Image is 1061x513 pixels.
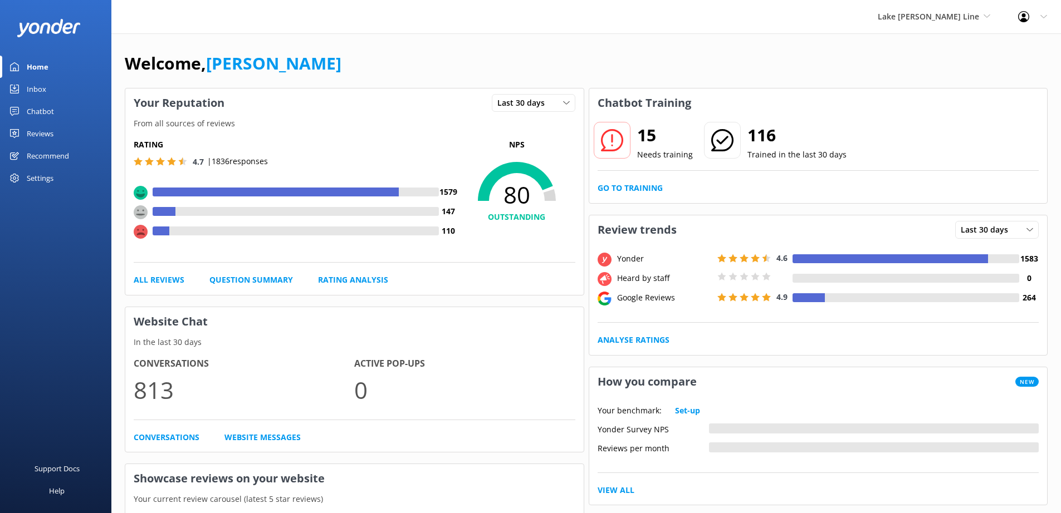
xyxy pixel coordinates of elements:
[134,357,354,371] h4: Conversations
[125,493,584,505] p: Your current review carousel (latest 5 star reviews)
[598,423,709,433] div: Yonder Survey NPS
[598,484,634,496] a: View All
[1015,377,1039,387] span: New
[354,357,575,371] h4: Active Pop-ups
[675,405,700,417] a: Set-up
[439,225,458,237] h4: 110
[125,117,584,130] p: From all sources of reviews
[497,97,551,109] span: Last 30 days
[637,122,693,149] h2: 15
[439,186,458,198] h4: 1579
[1019,292,1039,304] h4: 264
[747,122,847,149] h2: 116
[134,371,354,408] p: 813
[27,100,54,122] div: Chatbot
[354,371,575,408] p: 0
[1019,272,1039,284] h4: 0
[27,122,53,145] div: Reviews
[747,149,847,161] p: Trained in the last 30 days
[134,139,458,151] h5: Rating
[318,274,388,286] a: Rating Analysis
[598,442,709,452] div: Reviews per month
[35,457,80,480] div: Support Docs
[134,274,184,286] a: All Reviews
[458,181,575,209] span: 80
[27,145,69,167] div: Recommend
[193,156,204,167] span: 4.7
[125,88,233,117] h3: Your Reputation
[439,205,458,218] h4: 147
[598,334,669,346] a: Analyse Ratings
[458,211,575,223] h4: OUTSTANDING
[458,139,575,151] p: NPS
[614,292,715,304] div: Google Reviews
[776,292,788,302] span: 4.9
[209,274,293,286] a: Question Summary
[125,307,584,336] h3: Website Chat
[776,253,788,263] span: 4.6
[49,480,65,502] div: Help
[614,253,715,265] div: Yonder
[598,405,662,417] p: Your benchmark:
[878,11,979,22] span: Lake [PERSON_NAME] Line
[614,272,715,284] div: Heard by staff
[1019,253,1039,265] h4: 1583
[637,149,693,161] p: Needs training
[207,155,268,167] p: | 1836 responses
[206,52,341,75] a: [PERSON_NAME]
[598,182,663,194] a: Go to Training
[27,56,48,78] div: Home
[27,167,53,189] div: Settings
[125,50,341,77] h1: Welcome,
[589,88,700,117] h3: Chatbot Training
[589,215,685,244] h3: Review trends
[589,367,705,396] h3: How you compare
[125,336,584,348] p: In the last 30 days
[125,464,584,493] h3: Showcase reviews on your website
[134,431,199,443] a: Conversations
[961,224,1015,236] span: Last 30 days
[27,78,46,100] div: Inbox
[224,431,301,443] a: Website Messages
[17,19,81,37] img: yonder-white-logo.png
